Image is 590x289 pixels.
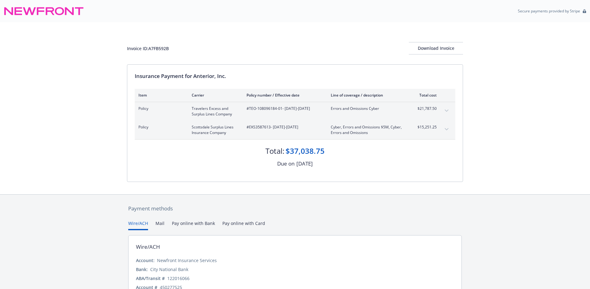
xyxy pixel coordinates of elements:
[138,124,182,130] span: Policy
[128,220,148,230] button: Wire/ACH
[136,275,165,282] div: ABA/Transit #
[192,106,237,117] span: Travelers Excess and Surplus Lines Company
[442,124,452,134] button: expand content
[331,106,404,111] span: Errors and Omissions Cyber
[167,275,190,282] div: 122016066
[409,42,463,54] button: Download Invoice
[247,106,321,111] span: #TEO-108096184-01 - [DATE]-[DATE]
[172,220,215,230] button: Pay online with Bank
[192,124,237,136] span: Scottsdale Surplus Lines Insurance Company
[222,220,265,230] button: Pay online with Card
[136,243,160,251] div: Wire/ACH
[409,42,463,54] div: Download Invoice
[135,121,455,139] div: PolicyScottsdale Surplus Lines Insurance Company#EKS3587613- [DATE]-[DATE]Cyber, Errors and Omiss...
[155,220,164,230] button: Mail
[413,106,437,111] span: $21,787.50
[413,93,437,98] div: Total cost
[135,102,455,121] div: PolicyTravelers Excess and Surplus Lines Company#TEO-108096184-01- [DATE]-[DATE]Errors and Omissi...
[331,93,404,98] div: Line of coverage / description
[247,93,321,98] div: Policy number / Effective date
[136,266,148,273] div: Bank:
[265,146,284,156] div: Total:
[150,266,188,273] div: City National Bank
[442,106,452,116] button: expand content
[128,205,462,213] div: Payment methods
[136,257,155,264] div: Account:
[192,93,237,98] div: Carrier
[135,72,455,80] div: Insurance Payment for Anterior, Inc.
[247,124,321,130] span: #EKS3587613 - [DATE]-[DATE]
[127,45,169,52] div: Invoice ID: A7FB592B
[518,8,580,14] p: Secure payments provided by Stripe
[331,124,404,136] span: Cyber, Errors and Omissions $5M, Cyber, Errors and Omissions
[138,106,182,111] span: Policy
[413,124,437,130] span: $15,251.25
[157,257,217,264] div: Newfront Insurance Services
[138,93,182,98] div: Item
[296,160,313,168] div: [DATE]
[286,146,325,156] div: $37,038.75
[277,160,295,168] div: Due on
